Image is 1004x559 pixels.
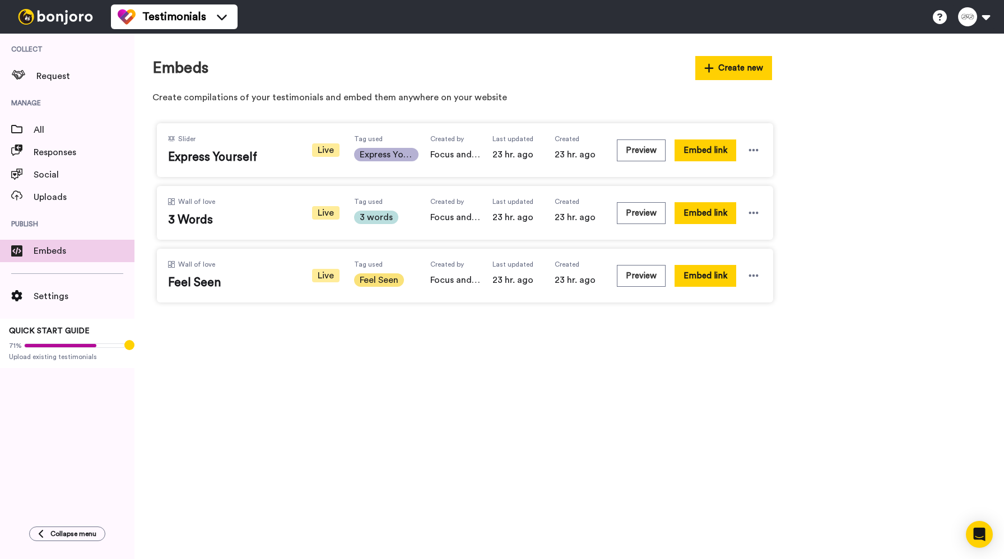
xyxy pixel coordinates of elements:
[492,211,543,224] span: 23 hr. ago
[430,273,481,287] span: Focus and Frame Eyewear
[617,265,666,287] button: Preview
[124,340,134,350] div: Tooltip anchor
[9,352,125,361] span: Upload existing testimonials
[430,197,481,206] span: Created by
[675,202,736,224] button: Embed link
[555,273,605,287] span: 23 hr. ago
[354,260,391,269] span: Tag used
[152,59,208,77] h1: Embeds
[430,211,481,224] span: Focus and Frame Eyewear
[34,290,134,303] span: Settings
[430,134,481,143] span: Created by
[312,206,340,220] span: Live
[430,260,481,269] span: Created by
[555,134,605,143] span: Created
[34,146,134,159] span: Responses
[178,197,215,206] span: Wall of love
[492,148,543,161] span: 23 hr. ago
[354,134,391,143] span: Tag used
[354,197,391,206] span: Tag used
[50,529,96,538] span: Collapse menu
[555,148,605,161] span: 23 hr. ago
[492,134,543,143] span: Last updated
[178,134,196,143] span: Slider
[555,260,605,269] span: Created
[168,149,297,166] span: Express Yourself
[966,521,993,548] div: Open Intercom Messenger
[354,211,398,224] span: 3 words
[492,260,543,269] span: Last updated
[312,269,340,282] span: Live
[34,168,134,181] span: Social
[430,148,481,161] span: Focus and Frame Eyewear
[142,9,206,25] span: Testimonials
[13,9,97,25] img: bj-logo-header-white.svg
[617,202,666,224] button: Preview
[492,197,543,206] span: Last updated
[675,139,736,161] button: Embed link
[36,69,134,83] span: Request
[178,260,215,269] span: Wall of love
[675,265,736,287] button: Embed link
[168,274,297,291] span: Feel Seen
[9,341,22,350] span: 71%
[168,212,297,229] span: 3 Words
[492,273,543,287] span: 23 hr. ago
[354,273,404,287] span: Feel Seen
[29,527,105,541] button: Collapse menu
[118,8,136,26] img: tm-color.svg
[312,143,340,157] span: Live
[9,327,90,335] span: QUICK START GUIDE
[617,139,666,161] button: Preview
[34,123,134,137] span: All
[695,56,773,80] button: Create new
[555,197,605,206] span: Created
[34,190,134,204] span: Uploads
[34,244,134,258] span: Embeds
[555,211,605,224] span: 23 hr. ago
[152,91,772,104] p: Create compilations of your testimonials and embed them anywhere on your website
[354,148,419,161] span: Express Yourself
